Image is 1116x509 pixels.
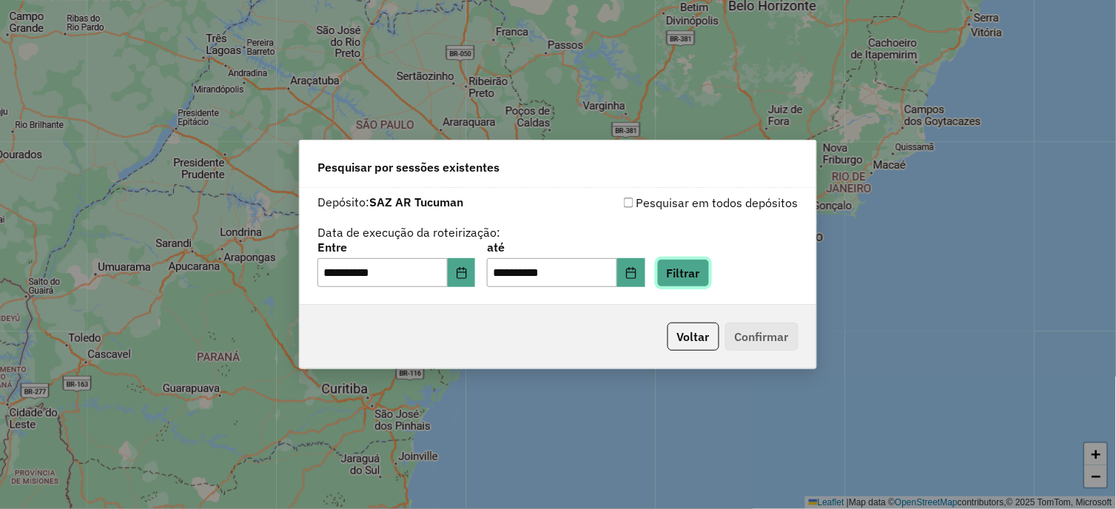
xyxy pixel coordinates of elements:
label: Entre [317,238,475,256]
button: Choose Date [617,258,645,288]
div: Pesquisar em todos depósitos [558,194,799,212]
button: Voltar [668,323,719,351]
button: Choose Date [448,258,476,288]
strong: SAZ AR Tucuman [369,195,463,209]
label: Depósito: [317,193,463,211]
label: Data de execução da roteirização: [317,223,500,241]
label: até [487,238,645,256]
span: Pesquisar por sessões existentes [317,158,500,176]
button: Filtrar [657,259,710,287]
